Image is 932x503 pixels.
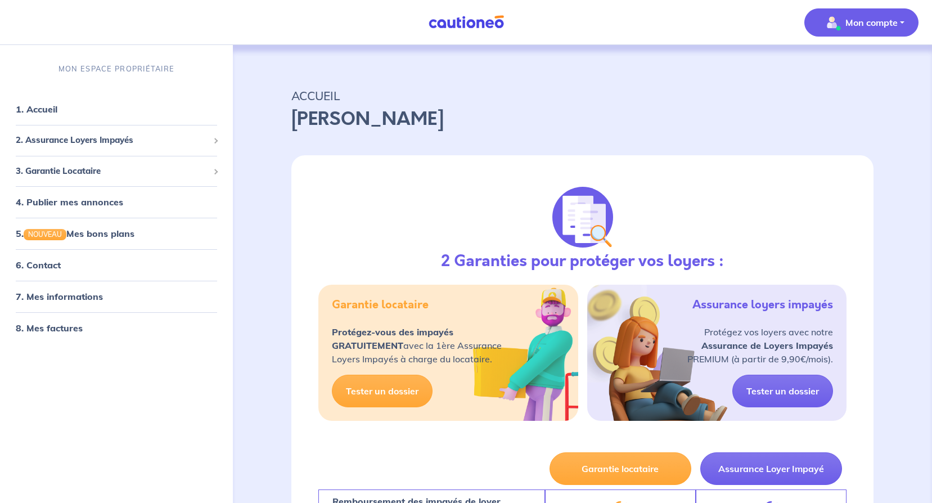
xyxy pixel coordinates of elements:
[700,452,842,485] button: Assurance Loyer Impayé
[16,165,209,178] span: 3. Garantie Locataire
[332,326,453,351] strong: Protégez-vous des impayés GRATUITEMENT
[550,452,691,485] button: Garantie locataire
[823,14,841,32] img: illu_account_valid_menu.svg
[58,64,174,74] p: MON ESPACE PROPRIÉTAIRE
[291,86,874,106] p: ACCUEIL
[16,134,209,147] span: 2. Assurance Loyers Impayés
[701,340,833,351] strong: Assurance de Loyers Impayés
[16,323,83,334] a: 8. Mes factures
[4,160,228,182] div: 3. Garantie Locataire
[424,15,508,29] img: Cautioneo
[16,260,61,271] a: 6. Contact
[4,254,228,277] div: 6. Contact
[732,375,833,407] a: Tester un dossier
[332,298,429,312] h5: Garantie locataire
[16,197,123,208] a: 4. Publier mes annonces
[4,98,228,121] div: 1. Accueil
[4,130,228,152] div: 2. Assurance Loyers Impayés
[16,104,57,115] a: 1. Accueil
[4,191,228,214] div: 4. Publier mes annonces
[804,8,919,37] button: illu_account_valid_menu.svgMon compte
[332,375,433,407] a: Tester un dossier
[291,106,874,133] p: [PERSON_NAME]
[16,228,134,240] a: 5.NOUVEAUMes bons plans
[692,298,833,312] h5: Assurance loyers impayés
[552,187,613,248] img: justif-loupe
[687,325,833,366] p: Protégez vos loyers avec notre PREMIUM (à partir de 9,90€/mois).
[845,16,898,29] p: Mon compte
[4,317,228,340] div: 8. Mes factures
[4,223,228,245] div: 5.NOUVEAUMes bons plans
[441,252,724,271] h3: 2 Garanties pour protéger vos loyers :
[4,286,228,308] div: 7. Mes informations
[332,325,502,366] p: avec la 1ère Assurance Loyers Impayés à charge du locataire.
[16,291,103,303] a: 7. Mes informations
